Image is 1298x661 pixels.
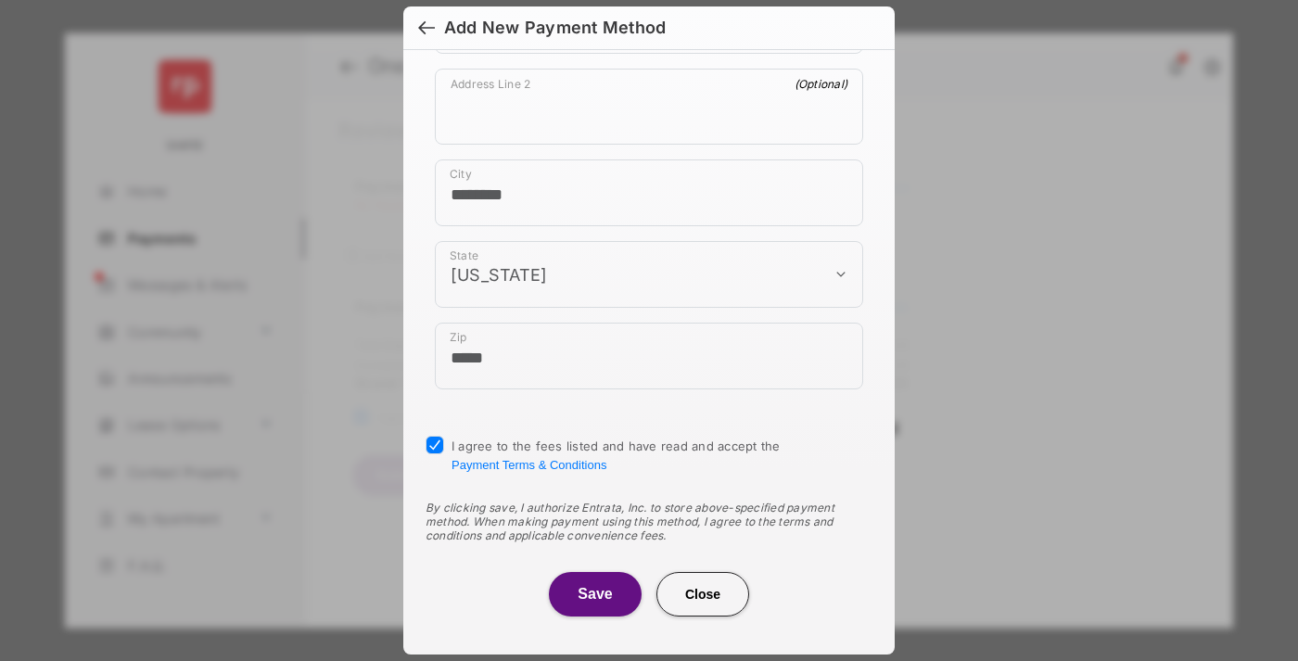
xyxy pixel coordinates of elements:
div: payment_method_screening[postal_addresses][addressLine2] [435,69,863,145]
button: Close [656,572,749,617]
div: Add New Payment Method [444,18,666,38]
button: I agree to the fees listed and have read and accept the [452,458,606,472]
button: Save [549,572,642,617]
div: payment_method_screening[postal_addresses][postalCode] [435,323,863,389]
span: I agree to the fees listed and have read and accept the [452,439,781,472]
div: By clicking save, I authorize Entrata, Inc. to store above-specified payment method. When making ... [426,501,872,542]
div: payment_method_screening[postal_addresses][locality] [435,159,863,226]
div: payment_method_screening[postal_addresses][administrativeArea] [435,241,863,308]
